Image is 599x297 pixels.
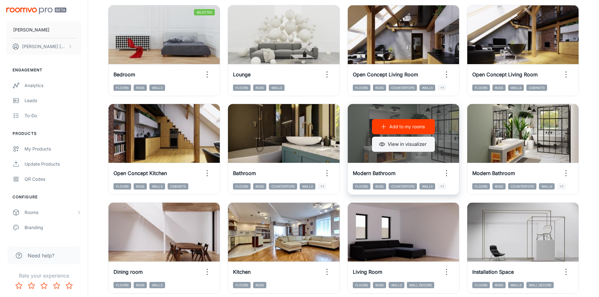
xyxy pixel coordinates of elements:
[114,268,143,276] h6: Dining room
[508,183,536,190] span: Countertops
[353,169,396,177] h6: Modern Bathroom
[389,282,404,288] span: Walls
[233,71,251,78] h6: Lounge
[373,183,386,190] span: Rugs
[22,43,66,50] p: [PERSON_NAME] [PERSON_NAME]
[6,8,66,14] img: Roomvo PRO Beta
[25,112,81,119] div: To-do
[353,85,370,91] span: Floors
[353,71,418,78] h6: Open Concept Living Room
[25,239,81,246] div: Texts
[114,85,131,91] span: Floors
[389,123,425,130] p: Add to my rooms
[6,22,81,38] button: [PERSON_NAME]
[353,282,370,288] span: Floors
[269,85,285,91] span: Walls
[149,282,165,288] span: Walls
[25,161,81,168] div: Update Products
[25,97,81,104] div: Leads
[557,183,566,190] span: +1
[508,282,524,288] span: Walls
[526,85,547,91] span: Cabinets
[373,282,386,288] span: Rugs
[233,85,251,91] span: Floors
[63,279,75,292] button: Rate 5 star
[492,85,506,91] span: Rugs
[526,282,554,288] span: Wall Decors
[253,183,266,190] span: Rugs
[492,183,506,190] span: Rugs
[134,183,147,190] span: Rugs
[389,183,417,190] span: Countertops
[472,183,490,190] span: Floors
[492,282,506,288] span: Rugs
[472,268,514,276] h6: Installation Space
[472,169,515,177] h6: Modern Bathroom
[233,282,251,288] span: Floors
[149,183,165,190] span: Walls
[318,183,326,190] span: +1
[149,85,165,91] span: Walls
[134,85,147,91] span: Rugs
[168,183,188,190] span: Cabinets
[472,282,490,288] span: Floors
[372,137,435,152] button: View in visualizer
[300,183,315,190] span: Walls
[134,282,147,288] span: Rugs
[419,85,435,91] span: Walls
[269,183,297,190] span: Countertops
[25,224,81,231] div: Branding
[419,183,435,190] span: Walls
[353,268,382,276] h6: Living Room
[389,85,417,91] span: Countertops
[114,282,131,288] span: Floors
[38,279,50,292] button: Rate 3 star
[472,71,538,78] h6: Open Concept Living Room
[13,279,25,292] button: Rate 1 star
[6,38,81,55] button: [PERSON_NAME] [PERSON_NAME]
[25,209,76,216] div: Rooms
[407,282,434,288] span: Wall Decors
[253,85,266,91] span: Rugs
[233,183,251,190] span: Floors
[25,279,38,292] button: Rate 2 star
[25,82,81,89] div: Analytics
[539,183,555,190] span: Walls
[373,85,386,91] span: Rugs
[253,282,266,288] span: Rugs
[114,169,167,177] h6: Open Concept Kitchen
[508,85,524,91] span: Walls
[438,85,446,91] span: +1
[233,169,256,177] h6: Bathroom
[472,85,490,91] span: Floors
[233,268,251,276] h6: Kitchen
[50,279,63,292] button: Rate 4 star
[25,176,81,183] div: QR Codes
[114,183,131,190] span: Floors
[13,26,49,33] p: [PERSON_NAME]
[114,71,135,78] h6: Bedroom
[372,119,435,134] button: Add to my rooms
[353,183,370,190] span: Floors
[25,146,81,152] div: My Products
[28,252,54,259] span: Need help?
[5,272,83,279] p: Rate your experience
[194,9,215,15] span: Selected
[438,183,446,190] span: +1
